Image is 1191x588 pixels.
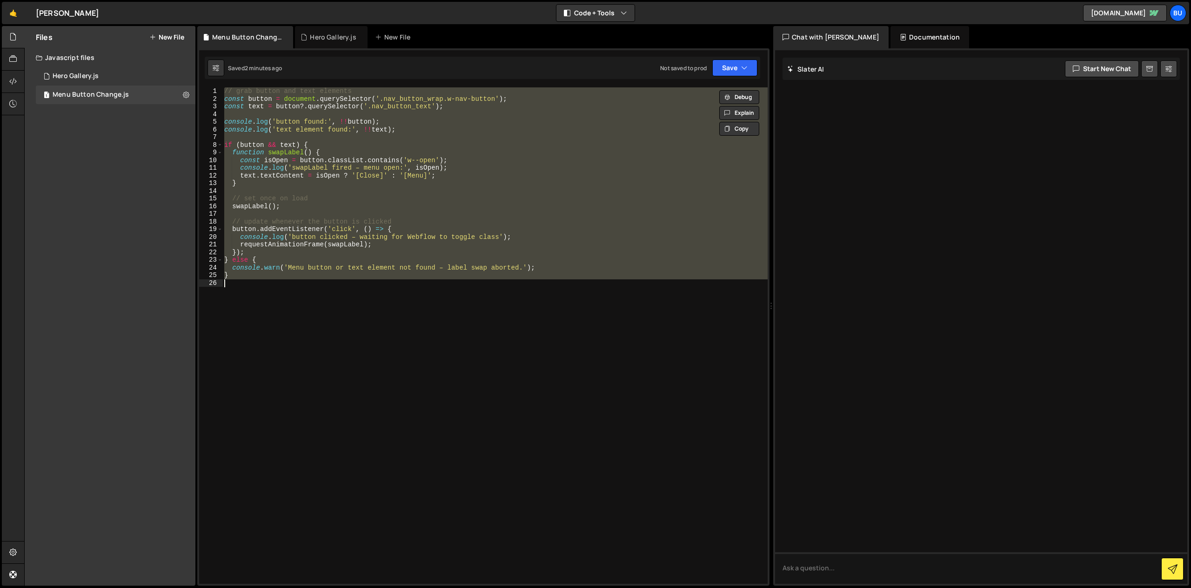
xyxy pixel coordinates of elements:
[199,179,223,187] div: 13
[719,106,759,120] button: Explain
[199,172,223,180] div: 12
[1065,60,1139,77] button: Start new chat
[660,64,707,72] div: Not saved to prod
[25,48,195,67] div: Javascript files
[556,5,635,21] button: Code + Tools
[36,7,99,19] div: [PERSON_NAME]
[199,133,223,141] div: 7
[199,203,223,211] div: 16
[199,187,223,195] div: 14
[199,103,223,111] div: 3
[712,59,757,76] button: Save
[719,122,759,136] button: Copy
[199,111,223,119] div: 4
[245,64,282,72] div: 2 minutes ago
[787,65,824,73] h2: Slater AI
[44,92,49,99] span: 1
[199,218,223,226] div: 18
[199,256,223,264] div: 23
[2,2,25,24] a: 🤙
[375,33,414,42] div: New File
[199,141,223,149] div: 8
[149,33,184,41] button: New File
[199,241,223,249] div: 21
[199,279,223,287] div: 26
[310,33,356,42] div: Hero Gallery.js
[199,87,223,95] div: 1
[199,118,223,126] div: 5
[212,33,282,42] div: Menu Button Change.js
[199,210,223,218] div: 17
[199,149,223,157] div: 9
[53,91,129,99] div: Menu Button Change.js
[890,26,969,48] div: Documentation
[773,26,889,48] div: Chat with [PERSON_NAME]
[1083,5,1167,21] a: [DOMAIN_NAME]
[199,95,223,103] div: 2
[228,64,282,72] div: Saved
[199,126,223,134] div: 6
[199,225,223,233] div: 19
[53,72,99,80] div: Hero Gallery.js
[199,164,223,172] div: 11
[719,90,759,104] button: Debug
[36,86,195,104] div: 17072/47069.js
[199,271,223,279] div: 25
[199,233,223,241] div: 20
[36,32,53,42] h2: Files
[199,195,223,203] div: 15
[199,157,223,165] div: 10
[199,264,223,272] div: 24
[1170,5,1186,21] a: Bu
[36,67,195,86] div: Hero Gallery.js
[199,249,223,257] div: 22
